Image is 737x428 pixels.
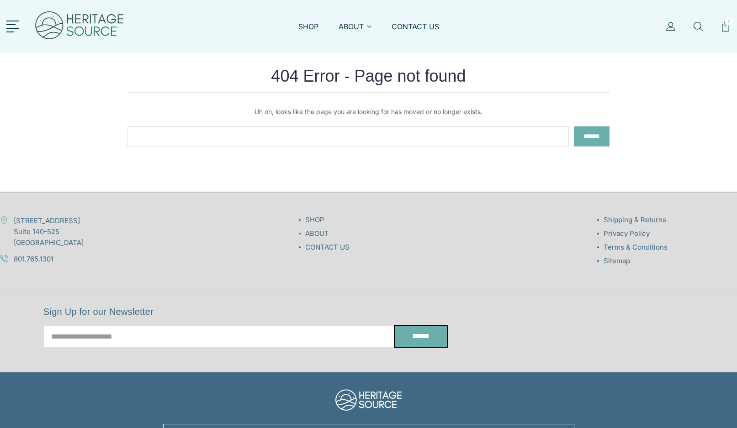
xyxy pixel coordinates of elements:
a: CONTACT US [305,243,350,251]
a: CONTACT US [392,21,439,42]
a: 2 [721,21,731,42]
h5: Sign Up for our Newsletter [43,306,448,317]
a: ABOUT [305,229,329,238]
span: 2 [725,18,733,26]
a: SHOP [305,215,324,224]
a: Terms & Conditions [604,243,668,251]
h1: 404 Error - Page not found [127,67,610,93]
a: Shipping & Returns [604,215,666,224]
a: ABOUT [339,21,371,42]
p: Uh oh, looks like the page you are looking for has moved or no longer exists. [127,106,610,117]
img: Heritage Source [34,5,125,49]
a: SHOP [298,21,318,42]
a: 801.765.1301 [14,254,53,265]
a: Sitemap [604,256,630,265]
span: [STREET_ADDRESS] Suite 140-525 [GEOGRAPHIC_DATA] [14,215,84,248]
a: Privacy Policy [604,229,650,238]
